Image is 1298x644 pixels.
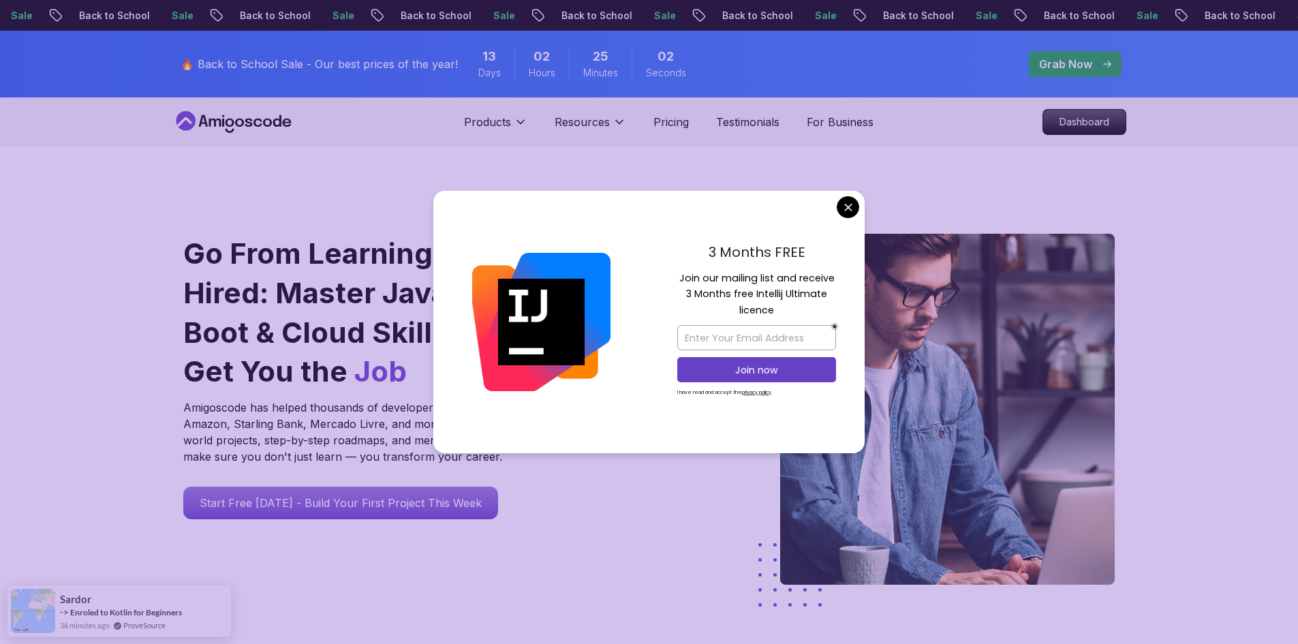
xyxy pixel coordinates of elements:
span: Seconds [646,66,686,80]
p: Sale [948,9,991,22]
a: Dashboard [1042,109,1126,135]
p: Back to School [1177,9,1269,22]
span: Sardor [60,594,91,605]
span: Job [354,354,407,388]
span: Minutes [583,66,618,80]
p: Sale [626,9,670,22]
a: For Business [807,114,874,130]
span: 2 Seconds [658,47,674,66]
span: -> [60,607,69,617]
p: Amigoscode has helped thousands of developers land roles at Amazon, Starling Bank, Mercado Livre,... [183,399,510,465]
p: Resources [555,114,610,130]
p: Sale [1109,9,1152,22]
p: Sale [305,9,348,22]
span: 25 Minutes [593,47,608,66]
p: Back to School [855,9,948,22]
span: 36 minutes ago [60,619,110,631]
p: Sale [144,9,187,22]
span: 13 Days [482,47,496,66]
img: hero [780,234,1115,585]
p: Sale [465,9,509,22]
a: Testimonials [716,114,779,130]
p: Dashboard [1043,110,1126,134]
span: 2 Hours [534,47,550,66]
p: Grab Now [1039,56,1092,72]
span: Hours [529,66,555,80]
p: Sale [787,9,831,22]
p: Back to School [212,9,305,22]
p: Back to School [51,9,144,22]
button: Products [464,114,527,141]
p: Back to School [694,9,787,22]
a: ProveSource [123,619,166,631]
p: 🔥 Back to School Sale - Our best prices of the year! [181,56,458,72]
p: Products [464,114,511,130]
p: Back to School [1016,9,1109,22]
a: Enroled to Kotlin for Beginners [70,607,182,617]
span: Days [478,66,501,80]
h1: Go From Learning to Hired: Master Java, Spring Boot & Cloud Skills That Get You the [183,234,559,391]
a: Pricing [653,114,689,130]
button: Resources [555,114,626,141]
p: Back to School [534,9,626,22]
a: Start Free [DATE] - Build Your First Project This Week [183,487,498,519]
img: provesource social proof notification image [11,589,55,633]
p: Back to School [373,9,465,22]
